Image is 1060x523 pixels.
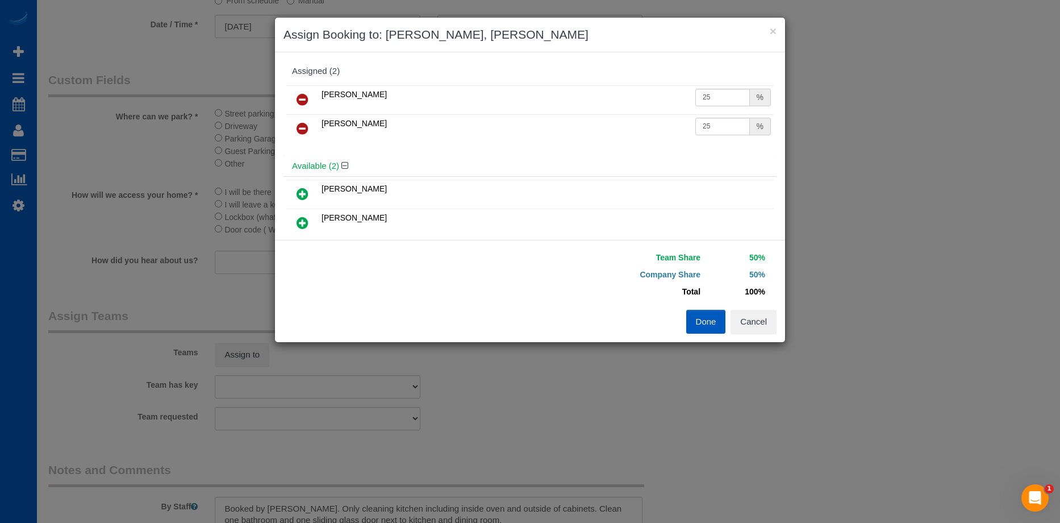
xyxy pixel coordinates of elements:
[703,266,768,283] td: 50%
[322,184,387,193] span: [PERSON_NAME]
[703,283,768,300] td: 100%
[1021,484,1049,512] iframe: Intercom live chat
[770,25,777,37] button: ×
[539,249,703,266] td: Team Share
[322,119,387,128] span: [PERSON_NAME]
[292,161,768,171] h4: Available (2)
[686,310,726,334] button: Done
[539,266,703,283] td: Company Share
[322,90,387,99] span: [PERSON_NAME]
[539,283,703,300] td: Total
[1045,484,1054,493] span: 1
[750,89,771,106] div: %
[322,213,387,222] span: [PERSON_NAME]
[703,249,768,266] td: 50%
[292,67,768,76] div: Assigned (2)
[731,310,777,334] button: Cancel
[750,118,771,135] div: %
[283,26,777,43] h3: Assign Booking to: [PERSON_NAME], [PERSON_NAME]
